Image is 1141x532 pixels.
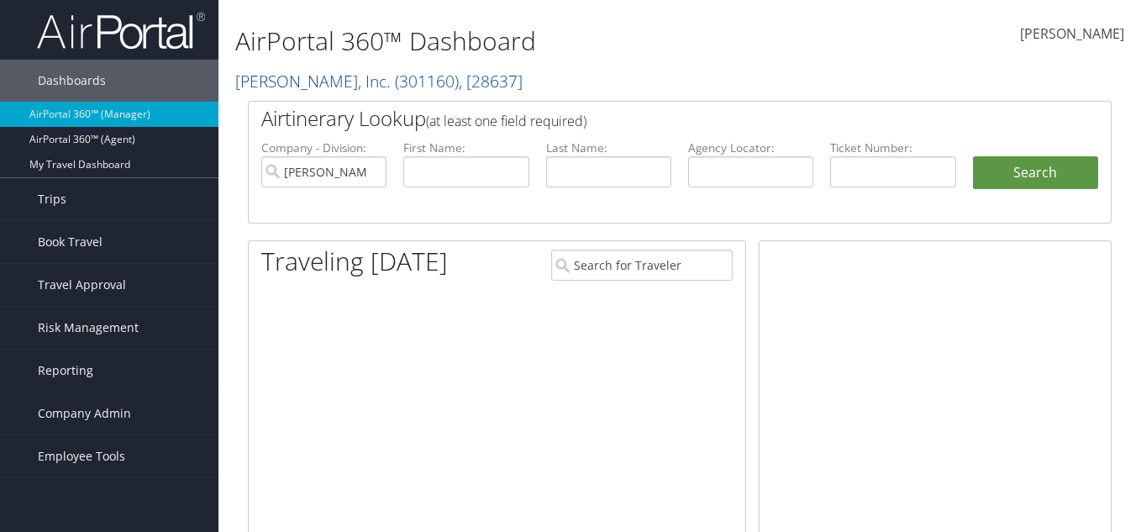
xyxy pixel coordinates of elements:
[37,11,205,50] img: airportal-logo.png
[261,140,386,156] label: Company - Division:
[973,156,1098,190] button: Search
[551,250,733,281] input: Search for Traveler
[235,24,828,59] h1: AirPortal 360™ Dashboard
[38,60,106,102] span: Dashboards
[38,221,103,263] span: Book Travel
[395,70,459,92] span: ( 301160 )
[459,70,523,92] span: , [ 28637 ]
[426,112,586,130] span: (at least one field required)
[546,140,671,156] label: Last Name:
[261,244,448,279] h1: Traveling [DATE]
[1020,8,1124,61] a: [PERSON_NAME]
[38,307,139,349] span: Risk Management
[38,435,125,477] span: Employee Tools
[235,70,523,92] a: [PERSON_NAME], Inc.
[830,140,955,156] label: Ticket Number:
[38,264,126,306] span: Travel Approval
[403,140,528,156] label: First Name:
[1020,24,1124,43] span: [PERSON_NAME]
[38,350,93,392] span: Reporting
[688,140,813,156] label: Agency Locator:
[38,178,66,220] span: Trips
[38,392,131,435] span: Company Admin
[261,104,1027,133] h2: Airtinerary Lookup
